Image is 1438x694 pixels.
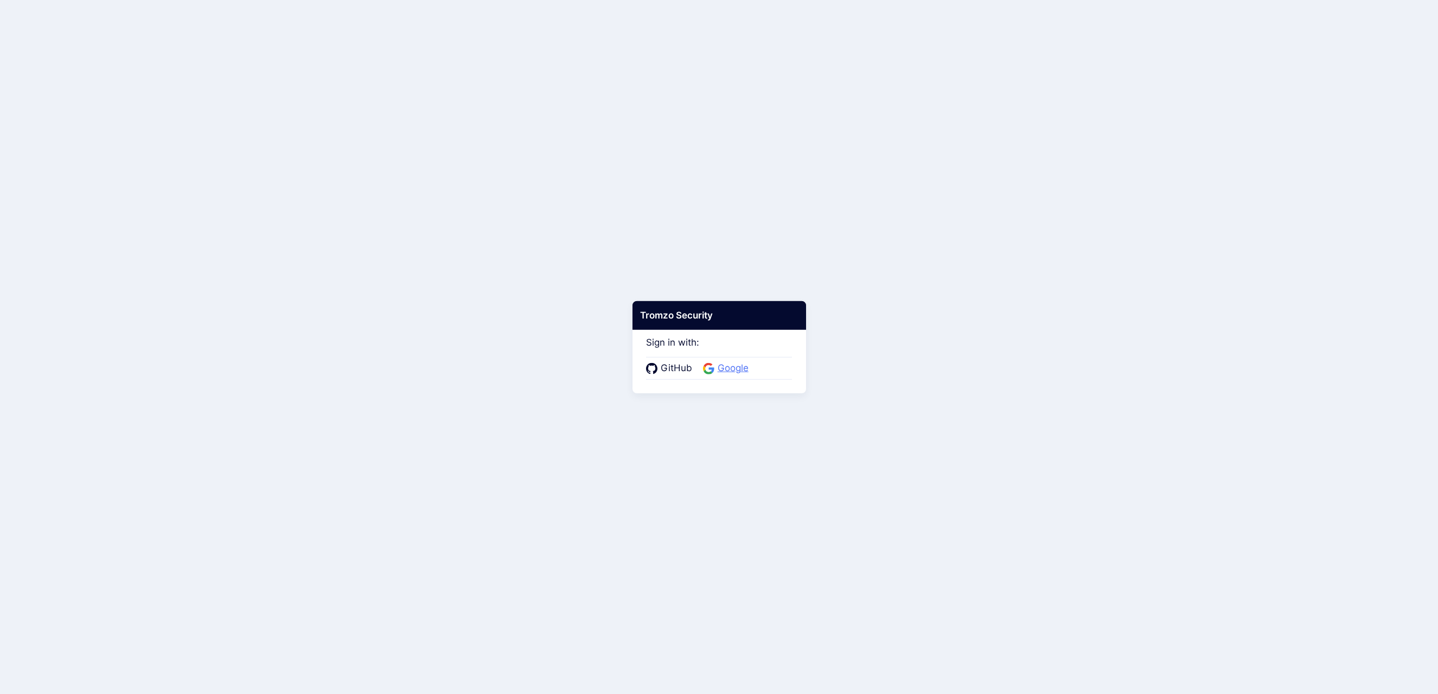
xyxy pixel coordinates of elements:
a: GitHub [646,361,695,375]
span: Google [714,361,752,375]
a: Google [703,361,752,375]
div: Tromzo Security [632,301,806,330]
span: GitHub [657,361,695,375]
div: Sign in with: [646,322,793,379]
